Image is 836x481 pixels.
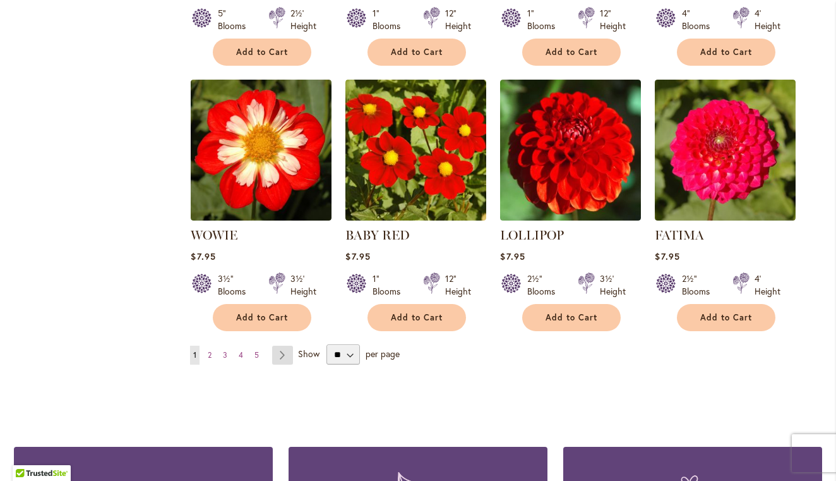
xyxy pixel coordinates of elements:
span: 5 [254,350,259,360]
a: WOWIE [191,211,331,223]
span: $7.95 [191,250,215,262]
a: FATIMA [655,211,796,223]
a: 5 [251,346,262,365]
span: Add to Cart [546,47,597,58]
button: Add to Cart [677,39,775,66]
div: 12" Height [445,272,471,298]
span: Add to Cart [236,312,288,323]
a: LOLLIPOP [500,228,564,243]
div: 12" Height [445,7,471,32]
span: Add to Cart [236,47,288,58]
a: FATIMA [655,228,704,243]
a: 2 [205,346,215,365]
div: 2½" Blooms [527,272,563,298]
span: 1 [193,350,196,360]
span: Add to Cart [391,47,443,58]
div: 3½" Blooms [218,272,253,298]
button: Add to Cart [367,304,466,331]
div: 3½' Height [290,272,316,298]
div: 2½" Blooms [682,272,717,298]
button: Add to Cart [522,39,621,66]
a: BABY RED [345,211,486,223]
div: 4" Blooms [682,7,717,32]
div: 3½' Height [600,272,626,298]
div: 5" Blooms [218,7,253,32]
a: LOLLIPOP [500,211,641,223]
button: Add to Cart [213,304,311,331]
img: FATIMA [655,80,796,221]
iframe: Launch Accessibility Center [9,436,45,472]
span: $7.95 [500,250,525,262]
span: per page [366,348,400,360]
a: WOWIE [191,228,237,243]
img: BABY RED [345,80,486,221]
span: $7.95 [345,250,370,262]
span: 3 [223,350,227,360]
img: WOWIE [191,80,331,221]
div: 4' Height [755,7,780,32]
button: Add to Cart [522,304,621,331]
div: 2½' Height [290,7,316,32]
img: LOLLIPOP [500,80,641,221]
a: 3 [220,346,230,365]
div: 1" Blooms [373,272,408,298]
a: 4 [236,346,246,365]
span: Show [298,348,319,360]
span: Add to Cart [391,312,443,323]
span: Add to Cart [546,312,597,323]
span: Add to Cart [700,312,752,323]
a: BABY RED [345,228,410,243]
button: Add to Cart [677,304,775,331]
span: $7.95 [655,250,679,262]
span: Add to Cart [700,47,752,58]
button: Add to Cart [367,39,466,66]
button: Add to Cart [213,39,311,66]
span: 2 [208,350,212,360]
div: 12" Height [600,7,626,32]
div: 1" Blooms [527,7,563,32]
div: 4' Height [755,272,780,298]
div: 1" Blooms [373,7,408,32]
span: 4 [239,350,243,360]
